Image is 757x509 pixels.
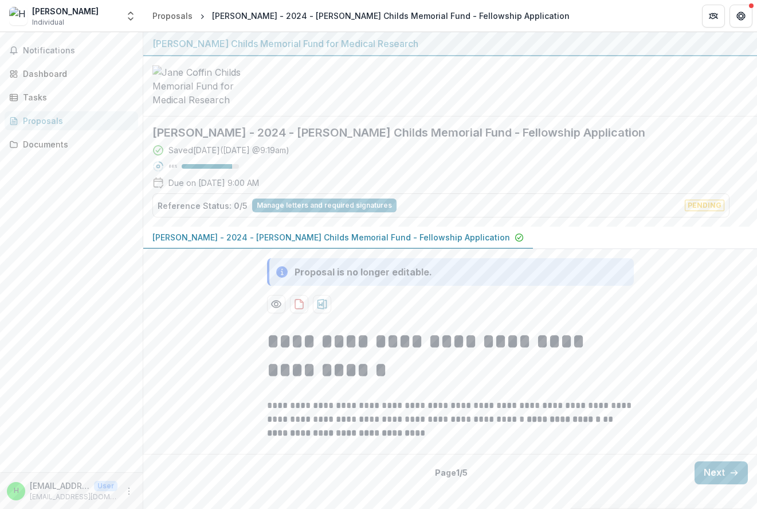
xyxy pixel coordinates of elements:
p: [PERSON_NAME] - 2024 - [PERSON_NAME] Childs Memorial Fund - Fellowship Application [152,231,510,243]
div: [PERSON_NAME] - 2024 - [PERSON_NAME] Childs Memorial Fund - Fellowship Application [212,10,570,22]
button: Get Help [729,5,752,28]
p: User [94,481,117,491]
div: hsollim@stanford.edu [14,487,19,495]
button: Preview f95f806c-b375-4c52-a95e-fd34c218c55f-0.pdf [267,295,285,313]
img: Hansol Lim [9,7,28,25]
button: Next [695,461,748,484]
span: Pending [685,200,724,211]
a: Proposals [5,111,138,130]
div: [PERSON_NAME] Childs Memorial Fund for Medical Research [152,37,748,50]
nav: breadcrumb [148,7,574,24]
div: Saved [DATE] ( [DATE] @ 9:19am ) [168,144,289,156]
a: Tasks [5,88,138,107]
div: Documents [23,138,129,150]
button: Notifications [5,41,138,60]
button: view-reference [252,199,397,212]
div: Proposals [23,115,129,127]
span: Notifications [23,46,134,56]
a: Documents [5,135,138,154]
div: Dashboard [23,68,129,80]
div: Proposals [152,10,193,22]
button: More [122,484,136,498]
p: Due on [DATE] 9:00 AM [168,177,259,189]
p: 88 % [168,162,177,170]
p: [EMAIL_ADDRESS][DOMAIN_NAME] [30,492,117,502]
h2: [PERSON_NAME] - 2024 - [PERSON_NAME] Childs Memorial Fund - Fellowship Application [152,126,729,139]
button: Partners [702,5,725,28]
a: Dashboard [5,64,138,83]
button: download-proposal [290,295,308,313]
div: [PERSON_NAME] [32,5,99,17]
span: Individual [32,17,64,28]
div: Proposal is no longer editable. [295,265,432,279]
p: Reference Status: 0/5 [158,200,248,212]
button: download-proposal [313,295,331,313]
button: Open entity switcher [123,5,139,28]
img: Jane Coffin Childs Memorial Fund for Medical Research [152,65,267,107]
p: Page 1 / 5 [435,467,468,479]
p: [EMAIL_ADDRESS][DOMAIN_NAME] [30,480,89,492]
div: Tasks [23,91,129,103]
a: Proposals [148,7,197,24]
